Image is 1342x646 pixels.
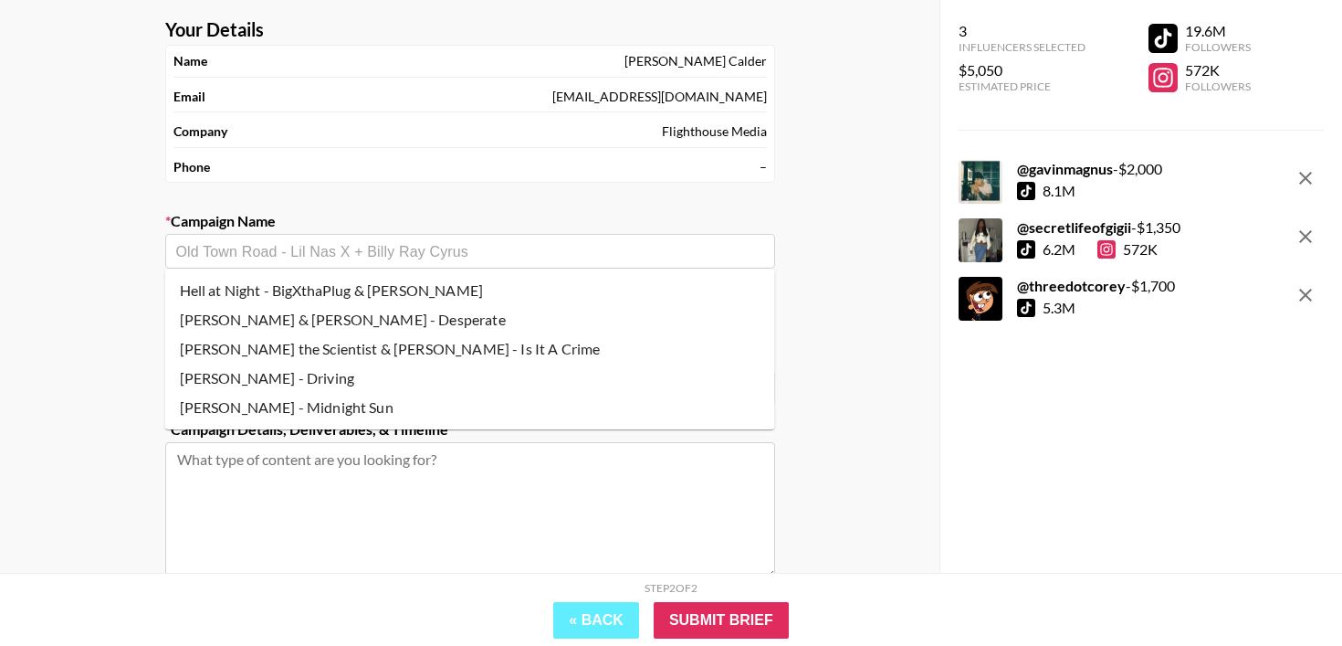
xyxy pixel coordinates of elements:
[645,581,697,595] div: Step 2 of 2
[553,602,639,639] button: « Back
[1287,160,1324,196] button: remove
[654,602,789,639] input: Submit Brief
[1017,160,1113,177] strong: @ gavinmagnus
[165,212,775,230] label: Campaign Name
[173,123,227,140] strong: Company
[760,159,767,175] div: –
[1017,277,1175,295] div: - $ 1,700
[1017,277,1126,294] strong: @ threedotcorey
[552,89,767,105] div: [EMAIL_ADDRESS][DOMAIN_NAME]
[1097,240,1158,259] div: 572K
[173,89,205,105] strong: Email
[662,123,767,140] div: Flighthouse Media
[165,364,775,393] li: [PERSON_NAME] - Driving
[1185,40,1251,54] div: Followers
[1017,218,1131,236] strong: @ secretlifeofgigii
[173,159,210,175] strong: Phone
[1017,160,1162,178] div: - $ 2,000
[165,393,775,422] li: [PERSON_NAME] - Midnight Sun
[1185,79,1251,93] div: Followers
[165,420,775,439] label: Campaign Details, Deliverables, & Timeline
[959,79,1085,93] div: Estimated Price
[1043,240,1075,259] div: 6.2M
[165,276,775,305] li: Hell at Night - BigXthaPlug & [PERSON_NAME]
[1017,218,1180,237] div: - $ 1,350
[1287,218,1324,255] button: remove
[1185,61,1251,79] div: 572K
[1185,22,1251,40] div: 19.6M
[173,53,207,69] strong: Name
[959,61,1085,79] div: $5,050
[176,241,764,262] input: Old Town Road - Lil Nas X + Billy Ray Cyrus
[959,22,1085,40] div: 3
[1287,277,1324,313] button: remove
[165,18,264,41] strong: Your Details
[959,40,1085,54] div: Influencers Selected
[165,334,775,364] li: [PERSON_NAME] the Scientist & [PERSON_NAME] - Is It A Crime
[1043,299,1075,317] div: 5.3M
[1251,555,1320,624] iframe: Drift Widget Chat Controller
[624,53,767,69] div: [PERSON_NAME] Calder
[1043,182,1075,200] div: 8.1M
[165,305,775,334] li: [PERSON_NAME] & [PERSON_NAME] - Desperate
